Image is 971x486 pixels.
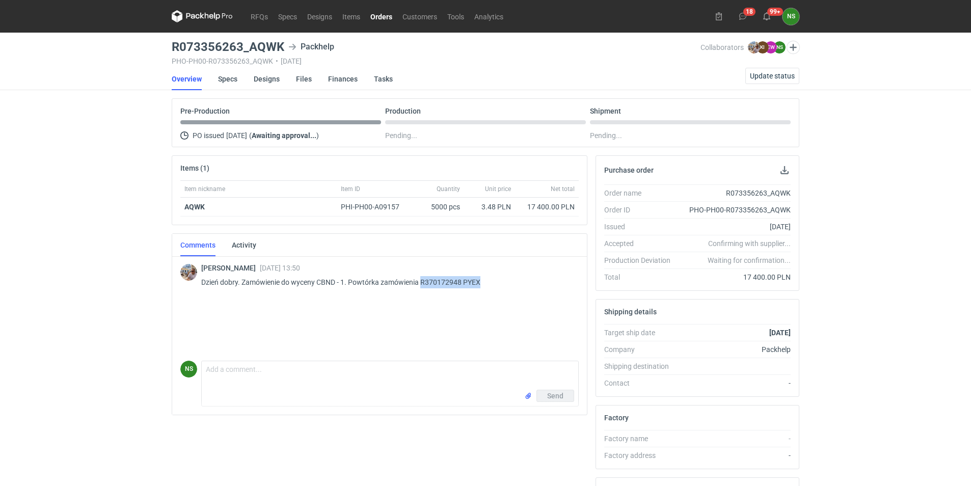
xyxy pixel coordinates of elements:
div: - [679,450,791,461]
a: Specs [218,68,237,90]
div: 5000 pcs [413,198,464,217]
figcaption: EW [765,41,777,53]
a: Comments [180,234,215,256]
span: ( [249,131,252,140]
figcaption: NS [773,41,786,53]
a: Items [337,10,365,22]
div: PHO-PH00-R073356263_AQWK [679,205,791,215]
img: Michał Palasek [748,41,760,53]
div: Contact [604,378,679,388]
button: Send [536,390,574,402]
em: Waiting for confirmation... [708,255,791,265]
div: Natalia Stępak [783,8,799,25]
strong: Awaiting approval... [252,131,316,140]
span: • [276,57,278,65]
a: Specs [273,10,302,22]
span: Item nickname [184,185,225,193]
div: 17 400.00 PLN [519,202,575,212]
p: Production [385,107,421,115]
strong: [DATE] [769,329,791,337]
div: 3.48 PLN [468,202,511,212]
em: Confirming with supplier... [708,239,791,248]
span: Unit price [485,185,511,193]
div: Total [604,272,679,282]
span: Update status [750,72,795,79]
h2: Items (1) [180,164,209,172]
p: Dzień dobry. Zamówienie do wyceny CBND - 1. Powtórka zamówienia R370172948 PYEX [201,276,571,288]
span: Item ID [341,185,360,193]
span: Send [547,392,563,399]
div: R073356263_AQWK [679,188,791,198]
p: Shipment [590,107,621,115]
span: Quantity [437,185,460,193]
button: Edit collaborators [787,41,800,54]
a: Designs [254,68,280,90]
div: Factory name [604,434,679,444]
svg: Packhelp Pro [172,10,233,22]
p: Pre-Production [180,107,230,115]
h2: Factory [604,414,629,422]
a: RFQs [246,10,273,22]
div: Order name [604,188,679,198]
div: Factory address [604,450,679,461]
h2: Purchase order [604,166,654,174]
span: Collaborators [700,43,744,51]
a: Analytics [469,10,508,22]
a: Activity [232,234,256,256]
div: Packhelp [288,41,334,53]
span: ) [316,131,319,140]
img: Michał Palasek [180,264,197,281]
figcaption: NS [180,361,197,377]
button: 18 [735,8,751,24]
div: Shipping destination [604,361,679,371]
figcaption: KI [757,41,769,53]
span: [DATE] [226,129,247,142]
div: PHI-PH00-A09157 [341,202,409,212]
div: Company [604,344,679,355]
a: Customers [397,10,442,22]
div: Accepted [604,238,679,249]
a: Tools [442,10,469,22]
h2: Shipping details [604,308,657,316]
a: Tasks [374,68,393,90]
a: Finances [328,68,358,90]
button: Update status [745,68,799,84]
div: PO issued [180,129,381,142]
button: 99+ [759,8,775,24]
span: [PERSON_NAME] [201,264,260,272]
span: Pending... [385,129,417,142]
span: Net total [551,185,575,193]
a: Designs [302,10,337,22]
div: Target ship date [604,328,679,338]
div: Order ID [604,205,679,215]
div: [DATE] [679,222,791,232]
div: 17 400.00 PLN [679,272,791,282]
div: Natalia Stępak [180,361,197,377]
div: Packhelp [679,344,791,355]
div: Issued [604,222,679,232]
strong: AQWK [184,203,205,211]
div: Production Deviation [604,255,679,265]
button: NS [783,8,799,25]
a: Files [296,68,312,90]
div: Pending... [590,129,791,142]
div: - [679,434,791,444]
div: PHO-PH00-R073356263_AQWK [DATE] [172,57,700,65]
a: Orders [365,10,397,22]
button: Download PO [778,164,791,176]
span: [DATE] 13:50 [260,264,300,272]
a: Overview [172,68,202,90]
h3: R073356263_AQWK [172,41,284,53]
div: - [679,378,791,388]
